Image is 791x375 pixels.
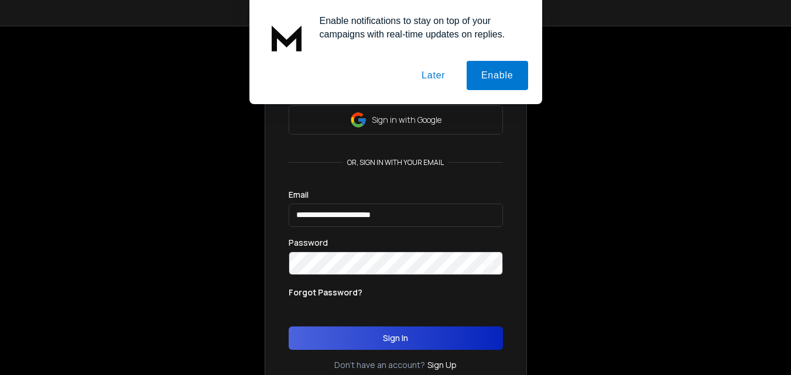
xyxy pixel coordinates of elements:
div: Enable notifications to stay on top of your campaigns with real-time updates on replies. [310,14,528,41]
button: Later [407,61,460,90]
p: Sign in with Google [372,114,441,126]
button: Sign In [289,326,503,350]
p: Forgot Password? [289,287,362,298]
label: Password [289,239,328,247]
a: Sign Up [427,359,457,371]
button: Enable [467,61,528,90]
p: or, sign in with your email [343,158,448,167]
button: Sign in with Google [289,105,503,135]
label: Email [289,191,309,199]
p: Don't have an account? [334,359,425,371]
img: notification icon [263,14,310,61]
